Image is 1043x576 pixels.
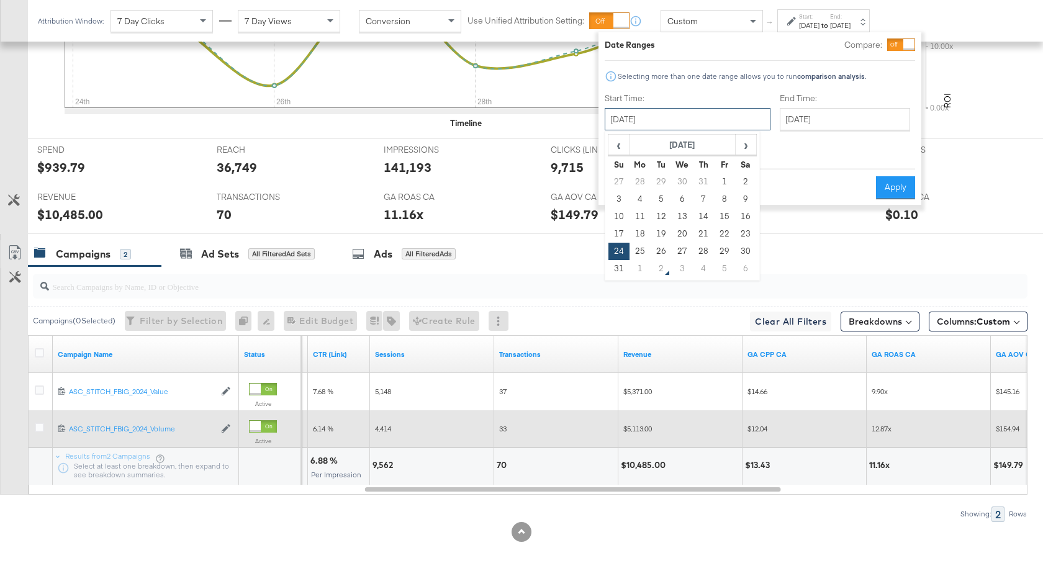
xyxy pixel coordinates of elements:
[56,247,111,261] div: Campaigns
[714,260,735,277] td: 5
[736,135,756,154] span: ›
[714,225,735,243] td: 22
[551,205,598,223] div: $149.79
[750,312,831,331] button: Clear All Filters
[249,437,277,445] label: Active
[735,243,756,260] td: 30
[693,156,714,173] th: Th
[608,208,630,225] td: 10
[117,16,165,27] span: 7 Day Clicks
[217,158,257,176] div: 36,749
[313,424,333,433] span: 6.14 %
[499,349,613,359] a: Transactions - The total number of transactions
[872,424,892,433] span: 12.87x
[313,349,365,359] a: The number of clicks received on a link in your ad divided by the number of impressions.
[937,315,1010,328] span: Columns:
[49,269,937,294] input: Search Campaigns by Name, ID or Objective
[764,21,776,25] span: ↑
[608,225,630,243] td: 17
[608,173,630,191] td: 27
[693,173,714,191] td: 31
[651,225,672,243] td: 19
[672,225,693,243] td: 20
[819,20,830,30] strong: to
[375,387,391,396] span: 5,148
[384,144,477,156] span: IMPRESSIONS
[872,349,986,359] a: GA Revenue/Spend
[651,260,672,277] td: 2
[69,387,215,397] a: ASC_STITCH_FBIG_2024_Value
[311,470,361,479] span: Per Impression
[651,243,672,260] td: 26
[885,191,978,203] span: GA CPS CA
[551,144,644,156] span: CLICKS (LINK)
[672,156,693,173] th: We
[248,248,315,259] div: All Filtered Ad Sets
[996,424,1019,433] span: $154.94
[402,248,456,259] div: All Filtered Ads
[467,15,584,27] label: Use Unified Attribution Setting:
[37,191,130,203] span: REVENUE
[37,205,103,223] div: $10,485.00
[608,260,630,277] td: 31
[735,225,756,243] td: 23
[693,260,714,277] td: 4
[630,225,651,243] td: 18
[651,173,672,191] td: 29
[991,506,1005,522] div: 2
[605,39,655,51] div: Date Ranges
[780,92,915,104] label: End Time:
[617,72,867,81] div: Selecting more than one date range allows you to run .
[672,260,693,277] td: 3
[672,208,693,225] td: 13
[844,39,882,51] label: Compare:
[551,158,584,176] div: 9,715
[623,387,652,396] span: $5,371.00
[33,315,115,326] div: Campaigns ( 0 Selected)
[996,387,1019,396] span: $145.16
[1008,510,1027,518] div: Rows
[872,387,888,396] span: 9.90x
[384,158,431,176] div: 141,193
[217,144,310,156] span: REACH
[651,191,672,208] td: 5
[630,191,651,208] td: 4
[366,16,410,27] span: Conversion
[799,20,819,30] div: [DATE]
[372,459,397,471] div: 9,562
[69,424,215,434] a: ASC_STITCH_FBIG_2024_Volume
[693,243,714,260] td: 28
[714,208,735,225] td: 15
[630,173,651,191] td: 28
[249,400,277,408] label: Active
[929,312,1027,331] button: Columns:Custom
[960,510,991,518] div: Showing:
[499,387,507,396] span: 37
[747,424,767,433] span: $12.04
[374,247,392,261] div: Ads
[630,156,651,173] th: Mo
[499,424,507,433] span: 33
[623,424,652,433] span: $5,113.00
[876,176,915,199] button: Apply
[672,243,693,260] td: 27
[313,387,333,396] span: 7.68 %
[830,12,851,20] label: End:
[217,205,232,223] div: 70
[755,314,826,330] span: Clear All Filters
[630,243,651,260] td: 25
[885,144,978,156] span: SESSIONS
[623,349,738,359] a: Transaction Revenue - The total sale revenue (excluding shipping and tax) of the transaction
[217,191,310,203] span: TRANSACTIONS
[667,16,698,27] span: Custom
[747,387,767,396] span: $14.66
[630,260,651,277] td: 1
[235,311,258,331] div: 0
[608,156,630,173] th: Su
[747,349,862,359] a: Spend/GA Transactions
[201,247,239,261] div: Ad Sets
[608,243,630,260] td: 24
[672,173,693,191] td: 30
